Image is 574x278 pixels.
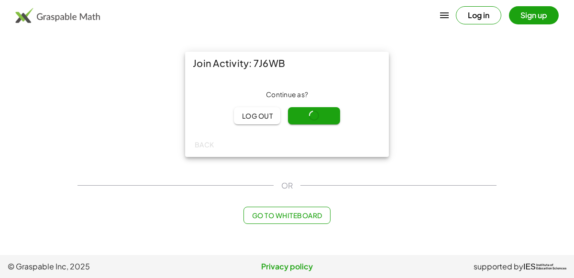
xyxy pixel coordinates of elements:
div: Join Activity: 7J6WB [185,52,389,75]
div: Continue as ? [193,90,381,100]
a: Privacy policy [194,261,380,272]
button: Sign up [509,6,559,24]
span: Go to Whiteboard [252,211,322,220]
span: supported by [474,261,523,272]
button: Go to Whiteboard [243,207,330,224]
span: Institute of Education Sciences [536,264,566,270]
span: IES [523,262,536,271]
span: © Graspable Inc, 2025 [8,261,194,272]
span: OR [281,180,293,191]
a: IESInstitute ofEducation Sciences [523,261,566,272]
button: Log out [234,107,280,124]
span: Log out [242,111,273,120]
button: Log in [456,6,501,24]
